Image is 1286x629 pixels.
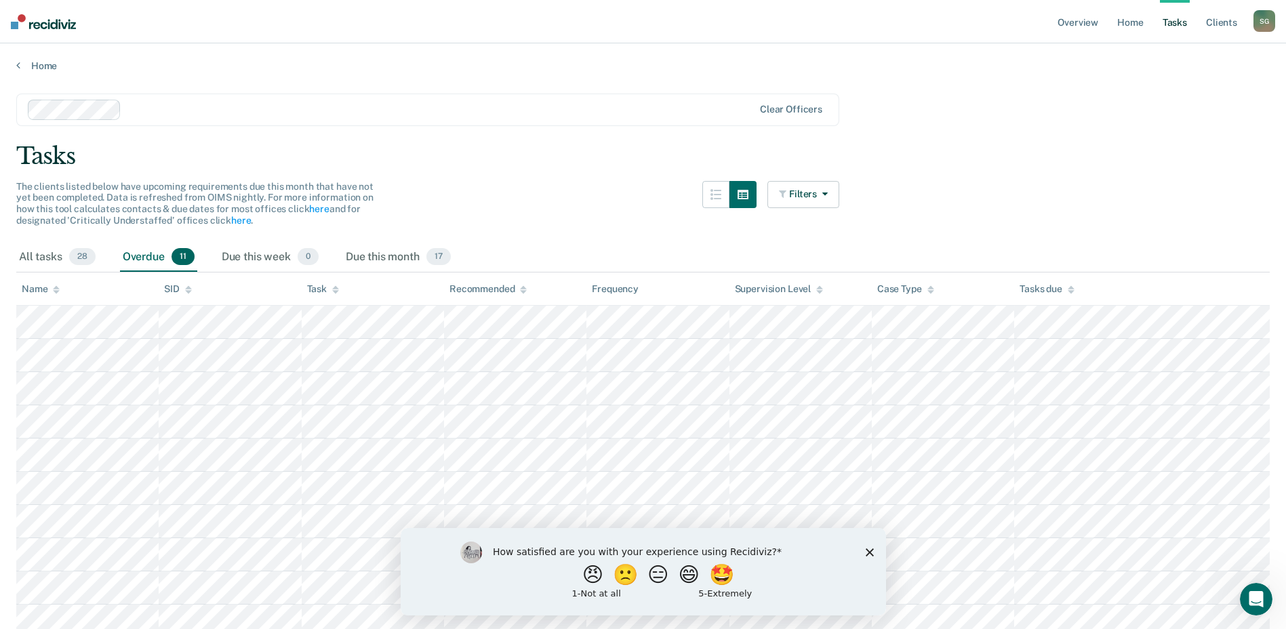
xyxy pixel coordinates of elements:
button: SG [1253,10,1275,32]
p: How can we help? [27,142,244,165]
span: 28 [69,248,96,266]
span: Messages [180,457,227,466]
p: Hi [PERSON_NAME] 👋 [27,96,244,142]
div: Send us a message [28,194,226,208]
div: Case Type [877,283,934,295]
span: Home [52,457,83,466]
span: The clients listed below have upcoming requirements due this month that have not yet been complet... [16,181,374,226]
span: 17 [426,248,451,266]
img: Profile image for Rajan [159,22,186,49]
div: Due this week0 [219,243,321,272]
div: Tasks due [1020,283,1074,295]
span: 0 [298,248,319,266]
div: Clear officers [760,104,822,115]
div: Tasks [16,142,1270,170]
img: Profile image for Kim [184,22,212,49]
img: logo [27,26,102,47]
div: Supervision Level [735,283,824,295]
div: Task [307,283,339,295]
div: SID [164,283,192,295]
img: Profile image for Kelly [133,22,160,49]
a: here [231,215,251,226]
img: Recidiviz [11,14,76,29]
button: Filters [767,181,839,208]
div: All tasks28 [16,243,98,272]
iframe: Survey by Kim from Recidiviz [401,528,886,615]
a: here [309,203,329,214]
div: Due this month17 [343,243,454,272]
button: Messages [136,423,271,477]
iframe: Intercom live chat [1240,583,1272,615]
div: Recommended [449,283,527,295]
div: Overdue11 [120,243,197,272]
span: 11 [172,248,195,266]
div: Close [233,22,258,46]
div: Send us a message [14,182,258,220]
a: Home [16,60,1270,72]
div: Frequency [592,283,639,295]
div: S G [1253,10,1275,32]
div: Name [22,283,60,295]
